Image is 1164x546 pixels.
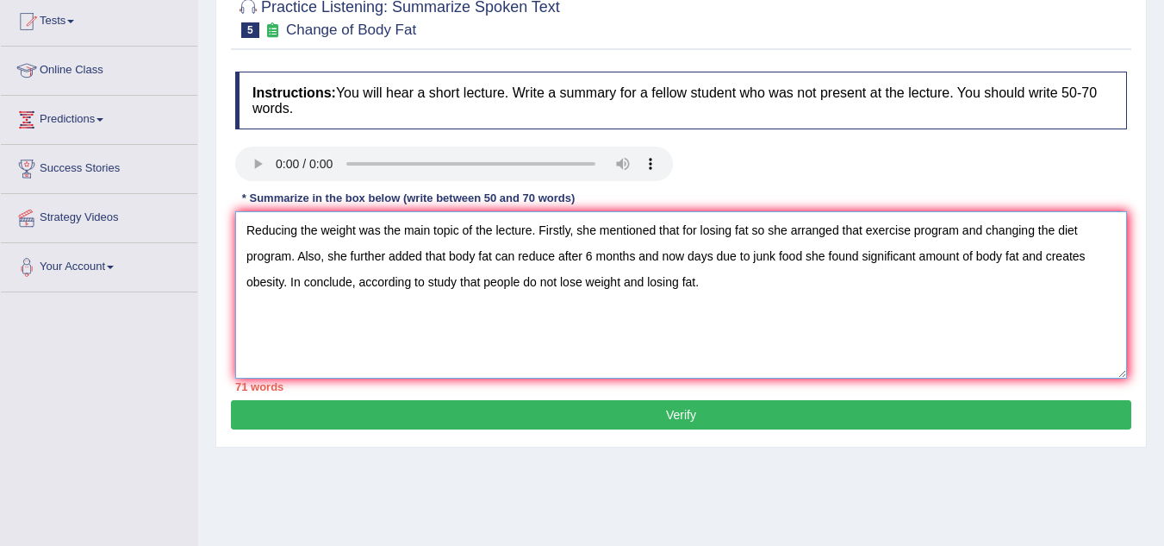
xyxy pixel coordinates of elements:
[241,22,259,38] span: 5
[1,243,197,286] a: Your Account
[286,22,416,38] small: Change of Body Fat
[1,47,197,90] a: Online Class
[1,194,197,237] a: Strategy Videos
[1,145,197,188] a: Success Stories
[1,96,197,139] a: Predictions
[235,72,1127,129] h4: You will hear a short lecture. Write a summary for a fellow student who was not present at the le...
[235,379,1127,395] div: 71 words
[264,22,282,39] small: Exam occurring question
[252,85,336,100] b: Instructions:
[235,190,582,206] div: * Summarize in the box below (write between 50 and 70 words)
[231,400,1131,430] button: Verify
